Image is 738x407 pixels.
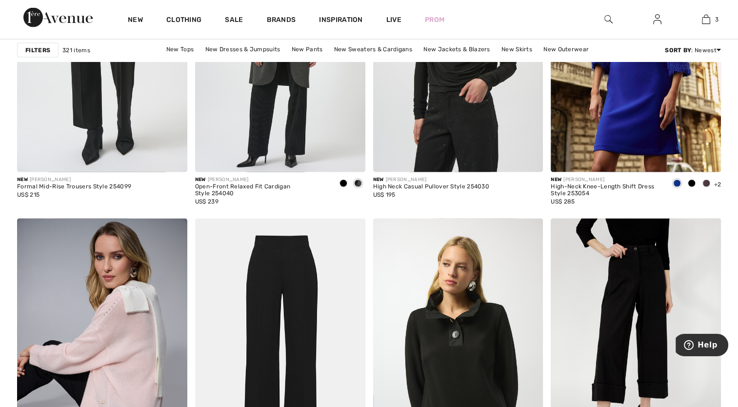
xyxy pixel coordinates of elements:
strong: Filters [25,46,50,55]
div: Formal Mid-Rise Trousers Style 254099 [17,183,131,190]
a: New Outerwear [539,43,594,56]
a: Clothing [166,16,201,26]
a: Sign In [645,14,669,26]
a: 3 [682,14,730,25]
a: Sale [225,16,243,26]
img: My Info [653,14,661,25]
span: New [17,177,28,183]
iframe: Opens a widget where you can find more information [676,334,728,358]
img: search the website [604,14,613,25]
span: New [551,177,561,183]
span: 3 [715,15,718,24]
strong: Sort By [665,47,691,54]
img: My Bag [702,14,710,25]
div: : Newest [665,46,721,55]
div: Mocha [699,176,714,192]
span: US$ 215 [17,191,40,198]
a: New Jackets & Blazers [419,43,495,56]
a: New Sweaters & Cardigans [329,43,417,56]
div: High-Neck Knee-Length Shift Dress Style 253054 [551,183,662,197]
a: New Tops [161,43,199,56]
div: [PERSON_NAME] [195,176,328,183]
div: Black/Black [336,176,351,192]
a: New Dresses & Jumpsuits [200,43,285,56]
a: Brands [267,16,296,26]
span: US$ 195 [373,191,396,198]
img: 1ère Avenue [23,8,93,27]
div: Black [684,176,699,192]
span: +2 [714,181,721,188]
span: 321 items [62,46,90,55]
span: Inspiration [319,16,362,26]
div: [PERSON_NAME] [373,176,489,183]
a: Prom [425,15,444,25]
span: New [195,177,206,183]
a: New Skirts [497,43,537,56]
a: New Pants [287,43,328,56]
div: Royal Sapphire 163 [670,176,684,192]
div: Open-Front Relaxed Fit Cardigan Style 254040 [195,183,328,197]
a: New [128,16,143,26]
span: US$ 239 [195,198,219,205]
div: High Neck Casual Pullover Style 254030 [373,183,489,190]
span: US$ 285 [551,198,575,205]
div: [PERSON_NAME] [551,176,662,183]
span: New [373,177,384,183]
div: Grey melange/black [351,176,365,192]
a: Live [386,15,401,25]
div: [PERSON_NAME] [17,176,131,183]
